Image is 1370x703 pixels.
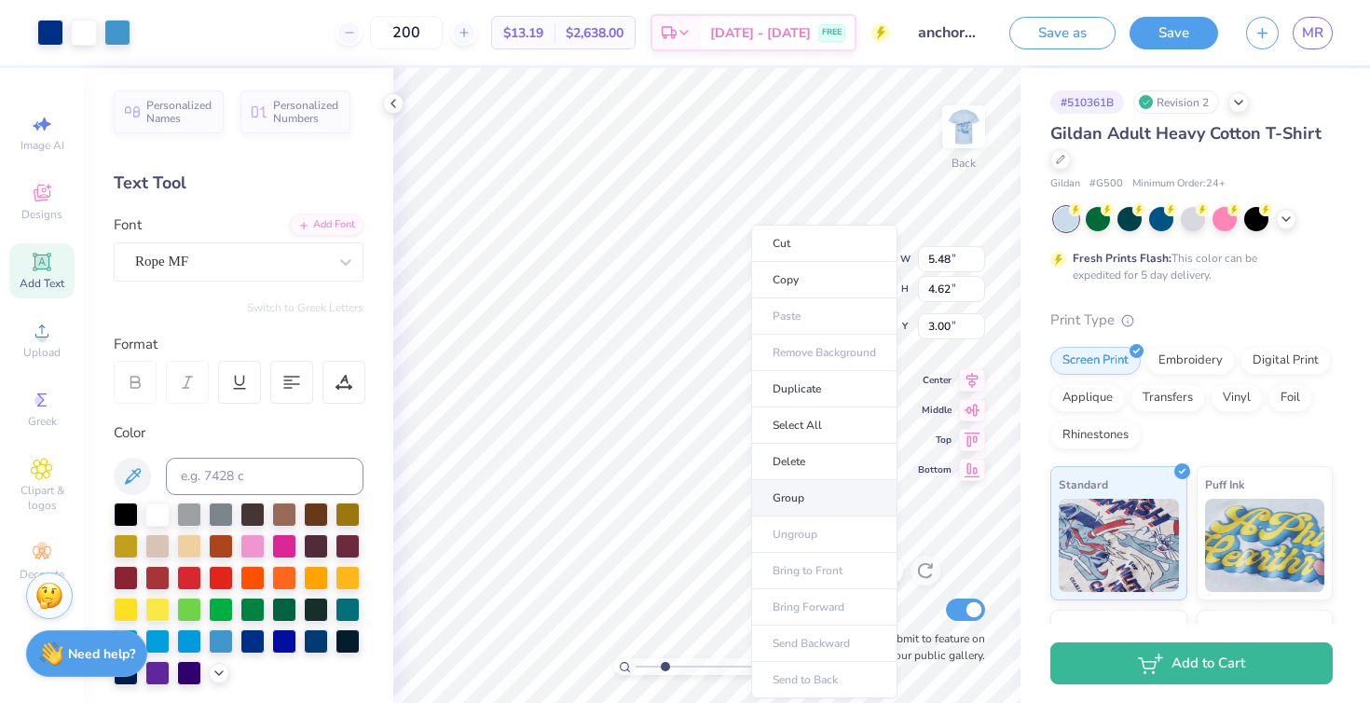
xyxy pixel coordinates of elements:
div: Digital Print [1240,347,1331,375]
span: Designs [21,207,62,222]
span: Image AI [21,138,64,153]
div: Rhinestones [1050,421,1141,449]
div: Transfers [1130,384,1205,412]
div: Back [952,155,976,172]
span: Top [918,434,952,447]
input: e.g. 7428 c [166,458,363,495]
li: Delete [751,444,897,480]
strong: Need help? [68,645,135,663]
li: Cut [751,225,897,262]
span: Upload [23,345,61,360]
span: Decorate [20,567,64,582]
span: Puff Ink [1205,475,1244,494]
div: Text Tool [114,171,363,196]
span: Bottom [918,463,952,476]
div: Screen Print [1050,347,1141,375]
span: Greek [28,414,57,429]
img: Standard [1059,499,1179,592]
span: Clipart & logos [9,483,75,513]
img: Back [945,108,982,145]
div: # 510361B [1050,90,1124,114]
span: Center [918,374,952,387]
div: This color can be expedited for 5 day delivery. [1073,250,1302,283]
div: Print Type [1050,310,1333,331]
div: Add Font [290,214,363,236]
div: Foil [1268,384,1312,412]
span: Standard [1059,475,1108,494]
span: Personalized Numbers [273,99,339,125]
span: [DATE] - [DATE] [710,23,811,43]
div: Color [114,422,363,444]
button: Save [1130,17,1218,49]
div: Embroidery [1146,347,1235,375]
strong: Fresh Prints Flash: [1073,251,1171,266]
li: Copy [751,262,897,298]
span: Gildan Adult Heavy Cotton T-Shirt [1050,122,1322,145]
span: Gildan [1050,176,1080,192]
span: Personalized Names [146,99,212,125]
div: Format [114,334,365,355]
button: Switch to Greek Letters [247,300,363,315]
span: Middle [918,404,952,417]
img: Puff Ink [1205,499,1325,592]
button: Add to Cart [1050,642,1333,684]
span: Minimum Order: 24 + [1132,176,1226,192]
a: MR [1293,17,1333,49]
div: Vinyl [1211,384,1263,412]
span: $2,638.00 [566,23,623,43]
li: Select All [751,407,897,444]
li: Duplicate [751,371,897,407]
li: Group [751,480,897,517]
input: Untitled Design [904,14,995,51]
span: Add Text [20,276,64,291]
input: – – [370,16,443,49]
span: FREE [822,26,842,39]
button: Save as [1009,17,1116,49]
span: # G500 [1089,176,1123,192]
span: Metallic & Glitter Ink [1205,618,1315,638]
label: Submit to feature on our public gallery. [873,630,985,664]
span: Neon Ink [1059,618,1104,638]
div: Applique [1050,384,1125,412]
span: MR [1302,22,1323,44]
span: $13.19 [503,23,543,43]
label: Font [114,214,142,236]
div: Revision 2 [1133,90,1219,114]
